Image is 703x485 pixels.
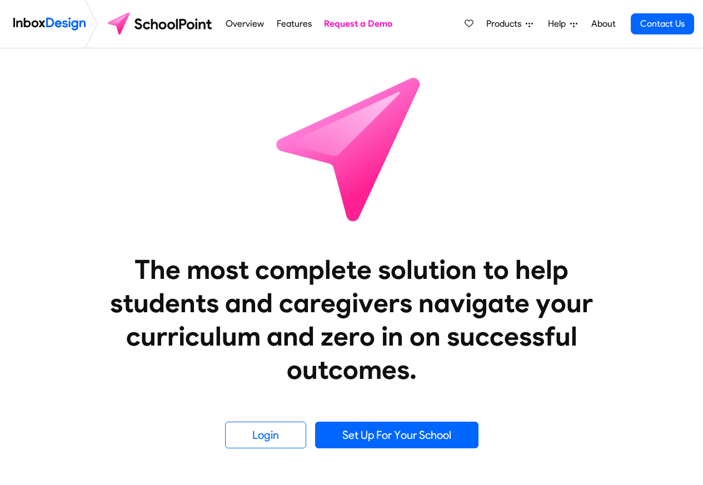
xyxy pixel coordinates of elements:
[321,13,396,35] a: Request a Demo
[548,17,570,31] span: Help
[273,13,315,35] a: Features
[223,13,267,35] a: Overview
[88,253,616,386] heading: The most complete solution to help students and caregivers navigate your curriculum and zero in o...
[315,422,478,448] a: Set Up For Your School
[631,13,694,34] a: Contact Us
[588,13,619,35] a: About
[252,48,452,248] img: icon_schoolpoint.svg
[102,11,220,37] img: schoolpoint logo
[482,13,537,35] a: Products
[544,13,582,35] a: Help
[225,422,306,448] a: Login
[486,17,526,31] span: Products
